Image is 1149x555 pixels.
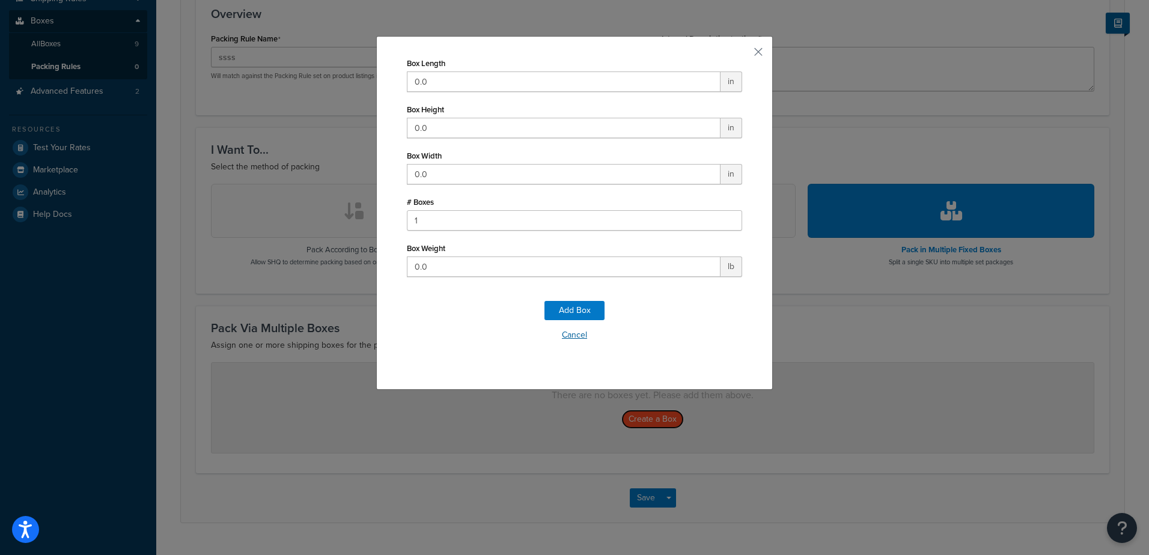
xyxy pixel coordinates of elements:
[721,118,742,138] span: in
[721,164,742,184] span: in
[407,244,445,253] label: Box Weight
[544,301,605,320] button: Add Box
[721,71,742,92] span: in
[407,326,742,344] button: Cancel
[721,256,742,277] span: lb
[407,105,444,114] label: Box Height
[407,59,445,68] label: Box Length
[407,151,442,160] label: Box Width
[407,198,434,207] label: # Boxes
